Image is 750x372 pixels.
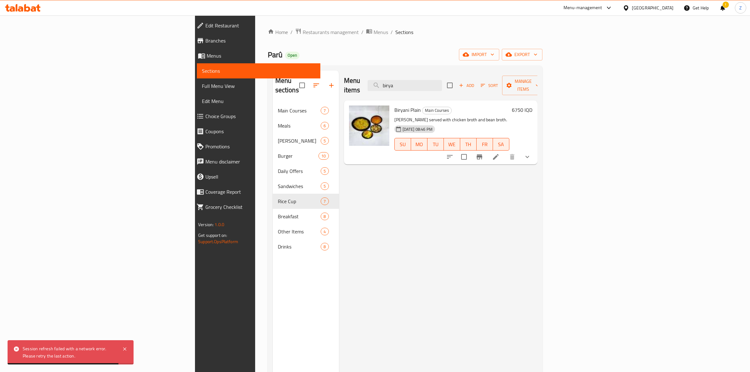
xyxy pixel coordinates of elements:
button: FR [477,138,493,151]
a: Edit Restaurant [192,18,320,33]
span: TU [430,140,441,149]
span: Grocery Checklist [205,203,315,211]
div: Meals6 [273,118,339,133]
button: MO [411,138,427,151]
a: Support.OpsPlatform [198,238,238,246]
h2: Menu items [344,76,360,95]
p: [PERSON_NAME] served with chicken broth and bean broth. [394,116,509,124]
button: Add [456,81,477,90]
button: TH [460,138,477,151]
div: [GEOGRAPHIC_DATA] [632,4,673,11]
nav: breadcrumb [268,28,542,36]
div: Menu-management [564,4,602,12]
span: FR [479,140,490,149]
span: Menus [374,28,388,36]
a: Edit menu item [492,153,500,161]
div: Daily Offers5 [273,163,339,179]
div: items [321,137,329,145]
div: [PERSON_NAME]5 [273,133,339,148]
span: Coupons [205,128,315,135]
span: Add item [456,81,477,90]
span: Daily Offers [278,167,321,175]
span: Full Menu View [202,82,315,90]
a: Promotions [192,139,320,154]
span: Get support on: [198,231,227,239]
div: items [321,107,329,114]
span: Main Courses [422,107,451,114]
span: Menu disclaimer [205,158,315,165]
li: / [361,28,364,36]
span: 7 [321,108,328,114]
span: [PERSON_NAME] [278,137,321,145]
span: Add [458,82,475,89]
a: Coupons [192,124,320,139]
button: Manage items [502,76,544,95]
span: export [507,51,537,59]
span: Burger [278,152,319,160]
span: import [464,51,494,59]
a: Restaurants management [295,28,359,36]
input: search [368,80,442,91]
span: [DATE] 08:46 PM [400,126,435,132]
button: Branch-specific-item [472,149,487,164]
span: Promotions [205,143,315,150]
span: MO [414,140,425,149]
div: Other Items4 [273,224,339,239]
nav: Menu sections [273,100,339,257]
span: 10 [319,153,328,159]
span: Menus [207,52,315,60]
button: delete [505,149,520,164]
span: Sections [395,28,413,36]
button: sort-choices [442,149,457,164]
svg: Show Choices [524,153,531,161]
span: Z [739,4,742,11]
div: items [321,213,329,220]
span: 4 [321,229,328,235]
a: Upsell [192,169,320,184]
span: 5 [321,168,328,174]
div: items [321,243,329,250]
div: Sandwiches5 [273,179,339,194]
span: Choice Groups [205,112,315,120]
span: Select all sections [295,79,309,92]
span: 1.0.0 [215,220,224,229]
button: SA [493,138,509,151]
span: 5 [321,138,328,144]
a: Coverage Report [192,184,320,199]
span: Select to update [457,150,471,163]
span: Other Items [278,228,321,235]
div: Kasa Brnj [278,137,321,145]
button: export [502,49,542,60]
span: SA [495,140,507,149]
span: Rice Cup [278,197,321,205]
span: Edit Menu [202,97,315,105]
span: Version: [198,220,214,229]
span: Upsell [205,173,315,180]
span: 8 [321,244,328,250]
div: Main Courses7 [273,103,339,118]
img: Biryani Plain [349,106,389,146]
span: Meals [278,122,321,129]
a: Choice Groups [192,109,320,124]
span: 7 [321,198,328,204]
span: 8 [321,214,328,220]
span: 6 [321,123,328,129]
a: Edit Menu [197,94,320,109]
span: Coverage Report [205,188,315,196]
span: Sandwiches [278,182,321,190]
div: Rice Cup7 [273,194,339,209]
li: / [391,28,393,36]
div: items [321,167,329,175]
span: Sort [481,82,498,89]
span: Edit Restaurant [205,22,315,29]
a: Branches [192,33,320,48]
span: Main Courses [278,107,321,114]
a: Grocery Checklist [192,199,320,215]
span: Sections [202,67,315,75]
span: 5 [321,183,328,189]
